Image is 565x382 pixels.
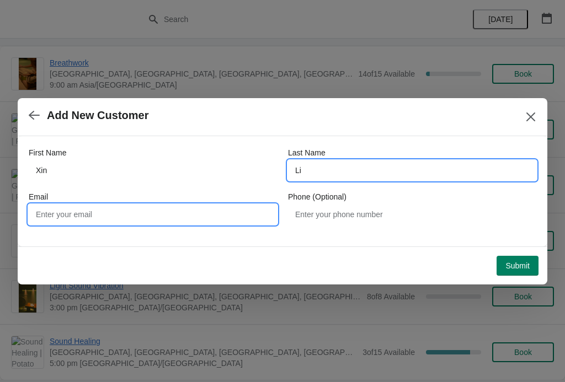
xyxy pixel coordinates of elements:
button: Submit [497,256,539,276]
button: Close [521,107,541,127]
span: Submit [505,261,530,270]
h2: Add New Customer [47,109,148,122]
label: First Name [29,147,66,158]
input: John [29,160,277,180]
label: Last Name [288,147,326,158]
input: Enter your email [29,205,277,224]
input: Enter your phone number [288,205,536,224]
label: Email [29,191,48,202]
label: Phone (Optional) [288,191,347,202]
input: Smith [288,160,536,180]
